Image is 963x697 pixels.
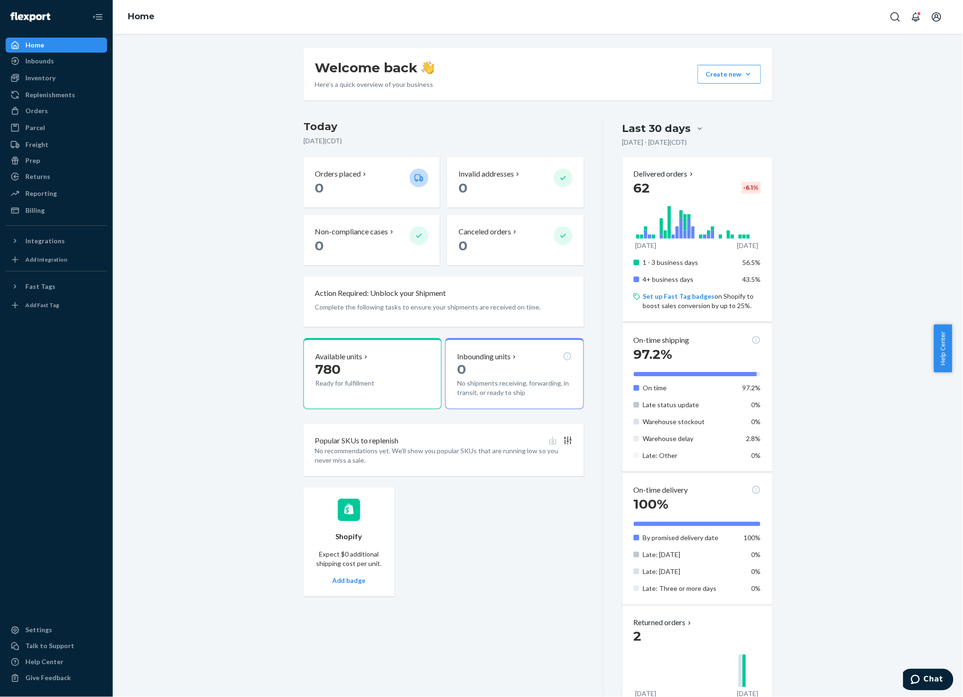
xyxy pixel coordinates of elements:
div: Give Feedback [25,674,71,683]
a: Home [128,11,155,22]
span: 0 [458,180,467,196]
a: Set up Fast Tag badges [643,292,715,300]
button: Give Feedback [6,671,107,686]
div: Prep [25,156,40,165]
span: 0% [752,418,761,426]
a: Replenishments [6,87,107,102]
button: Help Center [934,325,952,372]
p: Ready for fulfillment [315,379,402,388]
p: Here’s a quick overview of your business [315,80,435,89]
a: Freight [6,137,107,152]
p: Late: Three or more days [643,584,736,593]
a: Reporting [6,186,107,201]
p: On-time delivery [634,485,688,496]
div: Add Integration [25,256,67,263]
a: Settings [6,623,107,638]
h3: Today [303,119,584,134]
div: Inventory [25,73,55,83]
div: Inbounds [25,56,54,66]
span: 0% [752,401,761,409]
p: Returned orders [634,618,693,628]
div: Help Center [25,658,63,667]
button: Open notifications [907,8,925,26]
p: Non-compliance cases [315,226,388,237]
div: Home [25,40,44,50]
p: Available units [315,351,362,362]
button: Non-compliance cases 0 [303,215,440,265]
a: Help Center [6,655,107,670]
p: 4+ business days [643,275,736,284]
span: 0% [752,550,761,558]
p: 1 - 3 business days [643,258,736,267]
div: Add Fast Tag [25,301,59,309]
span: 0 [315,238,324,254]
img: hand-wave emoji [421,61,435,74]
span: 97.2% [634,346,673,362]
p: Action Required: Unblock your Shipment [315,288,446,299]
button: Inbounding units0No shipments receiving, forwarding, in transit, or ready to ship [445,338,583,410]
button: Delivered orders [634,169,695,179]
a: Add Integration [6,252,107,267]
p: Expect $0 additional shipping cost per unit. [315,550,383,568]
a: Prep [6,153,107,168]
button: Available units780Ready for fulfillment [303,338,442,410]
button: Close Navigation [88,8,107,26]
div: Replenishments [25,90,75,100]
div: Orders [25,106,48,116]
button: Talk to Support [6,639,107,654]
p: On time [643,383,736,393]
a: Parcel [6,120,107,135]
div: Fast Tags [25,282,55,291]
button: Add badge [332,576,366,585]
span: 0 [458,238,467,254]
div: Integrations [25,236,65,246]
span: 780 [315,361,341,377]
span: 2 [634,628,642,644]
a: Add Fast Tag [6,298,107,313]
p: Invalid addresses [458,169,514,179]
span: 62 [634,180,650,196]
p: [DATE] - [DATE] ( CDT ) [622,138,687,147]
p: Inbounding units [457,351,511,362]
span: 97.2% [743,384,761,392]
button: Fast Tags [6,279,107,294]
p: [DATE] ( CDT ) [303,136,584,146]
p: By promised delivery date [643,533,736,542]
img: Flexport logo [10,12,50,22]
button: Canceled orders 0 [447,215,583,265]
p: Late: Other [643,451,736,460]
span: 43.5% [743,275,761,283]
button: Open account menu [927,8,946,26]
div: Returns [25,172,50,181]
p: Warehouse delay [643,434,736,443]
span: 2.8% [746,434,761,442]
a: Home [6,38,107,53]
p: Late: [DATE] [643,567,736,576]
a: Inventory [6,70,107,85]
p: On-time shipping [634,335,690,346]
button: Open Search Box [886,8,905,26]
a: Billing [6,203,107,218]
div: Settings [25,626,52,635]
p: Orders placed [315,169,361,179]
p: Complete the following tasks to ensure your shipments are received on time. [315,302,573,312]
a: Returns [6,169,107,184]
span: 100% [744,534,761,542]
p: Shopify [335,531,363,542]
span: 56.5% [743,258,761,266]
ol: breadcrumbs [120,3,162,31]
p: Late: [DATE] [643,550,736,559]
p: No recommendations yet. We’ll show you popular SKUs that are running low so you never miss a sale. [315,446,573,465]
span: 0% [752,567,761,575]
span: 0 [457,361,466,377]
h1: Welcome back [315,59,435,76]
p: Late status update [643,400,736,410]
p: [DATE] [738,241,759,250]
p: on Shopify to boost sales conversion by up to 25%. [643,292,761,310]
div: Last 30 days [622,121,691,136]
div: Freight [25,140,48,149]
